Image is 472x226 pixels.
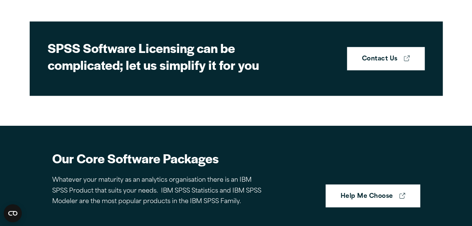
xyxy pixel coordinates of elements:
[52,175,265,207] p: Whatever your maturity as an analytics organisation there is an IBM SPSS Product that suits your ...
[4,204,22,222] button: Open CMP widget
[48,39,311,73] h2: SPSS Software Licensing can be complicated; let us simplify it for you
[347,47,425,70] a: Contact Us
[362,54,398,64] strong: Contact Us
[52,150,265,167] h2: Our Core Software Packages
[326,184,420,208] a: Help Me Choose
